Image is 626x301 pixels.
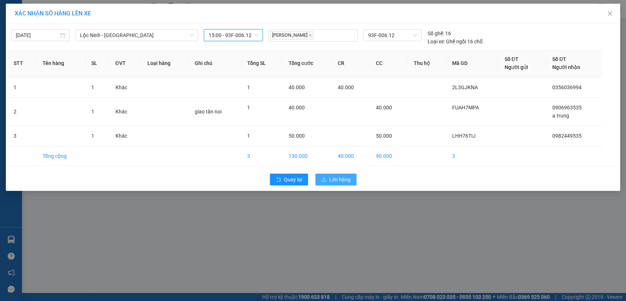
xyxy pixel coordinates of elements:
div: 16 [427,29,451,37]
span: 1 [91,84,94,90]
span: Loại xe: [427,37,444,46]
span: close [308,33,312,37]
div: Ghế ngồi 16 chỗ [427,37,482,46]
span: 0356036994 [552,84,582,90]
span: 1 [247,84,250,90]
span: 93F-006.12 [368,30,417,41]
td: 3 [446,146,499,166]
button: uploadLên hàng [315,174,356,185]
span: 40.000 [288,105,304,110]
td: Khác [109,126,141,146]
span: upload [321,177,326,183]
span: Số ĐT [504,56,518,62]
span: down [190,33,194,37]
span: 40.000 [288,84,304,90]
button: rollbackQuay lại [270,174,308,185]
th: Tổng SL [241,49,283,77]
td: 1 [8,77,37,98]
span: Quay lại [284,175,302,184]
span: 1 [247,133,250,139]
th: ĐVT [109,49,141,77]
span: 1 [91,133,94,139]
th: CC [370,49,407,77]
span: close [607,11,613,17]
span: 2L3GJKNA [452,84,478,90]
td: Tổng cộng [37,146,85,166]
th: Loại hàng [142,49,189,77]
span: Số ghế: [427,29,444,37]
span: 1 [247,105,250,110]
span: [PERSON_NAME] [270,31,313,40]
span: 50.000 [288,133,304,139]
span: LHH76TIJ [452,133,476,139]
th: Ghi chú [189,49,241,77]
span: rollback [276,177,281,183]
td: Khác [109,77,141,98]
span: giao tân noi [195,109,222,115]
th: Thu hộ [408,49,446,77]
td: 3 [241,146,283,166]
td: 2 [8,98,37,126]
td: Khác [109,98,141,126]
td: 40.000 [332,146,370,166]
th: Mã GD [446,49,499,77]
span: XÁC NHẬN SỐ HÀNG LÊN XE [15,10,91,17]
td: 3 [8,126,37,146]
span: Số ĐT [552,56,566,62]
span: 0906963535 [552,105,582,110]
button: Close [600,4,620,24]
span: FUAH7MPA [452,105,479,110]
span: 40.000 [338,84,354,90]
span: Người nhận [552,64,580,70]
span: 50.000 [376,133,392,139]
span: Lên hàng [329,175,351,184]
th: CR [332,49,370,77]
th: STT [8,49,37,77]
span: 1 [91,109,94,115]
th: SL [85,49,109,77]
span: 40.000 [376,105,392,110]
span: a.trung [552,113,569,119]
td: 130.000 [282,146,332,166]
td: 90.000 [370,146,407,166]
input: 12/09/2025 [16,31,59,39]
span: 15:00 - 93F-006.12 [208,30,258,41]
span: Người gửi [504,64,528,70]
th: Tổng cước [282,49,332,77]
span: 0982449535 [552,133,582,139]
th: Tên hàng [37,49,85,77]
span: Lộc Ninh - Sài Gòn [80,30,194,41]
